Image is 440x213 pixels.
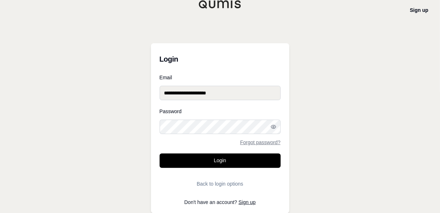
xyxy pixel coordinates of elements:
a: Forgot password? [240,140,280,145]
a: Sign up [410,7,428,13]
a: Sign up [239,199,255,205]
p: Don't have an account? [160,200,281,205]
button: Login [160,154,281,168]
button: Back to login options [160,177,281,191]
h3: Login [160,52,281,66]
label: Email [160,75,281,80]
label: Password [160,109,281,114]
